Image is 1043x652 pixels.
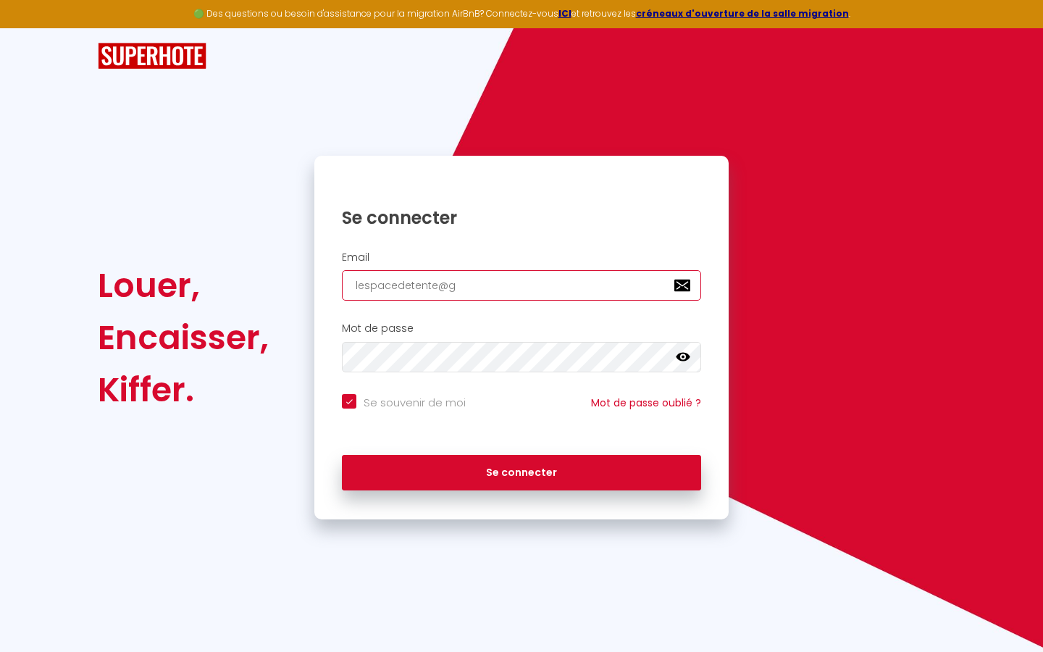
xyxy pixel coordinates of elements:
[342,270,701,301] input: Ton Email
[98,43,206,70] img: SuperHote logo
[98,364,269,416] div: Kiffer.
[12,6,55,49] button: Ouvrir le widget de chat LiveChat
[342,455,701,491] button: Se connecter
[591,396,701,410] a: Mot de passe oublié ?
[342,206,701,229] h1: Se connecter
[342,322,701,335] h2: Mot de passe
[98,259,269,312] div: Louer,
[558,7,571,20] a: ICI
[342,251,701,264] h2: Email
[636,7,849,20] a: créneaux d'ouverture de la salle migration
[98,312,269,364] div: Encaisser,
